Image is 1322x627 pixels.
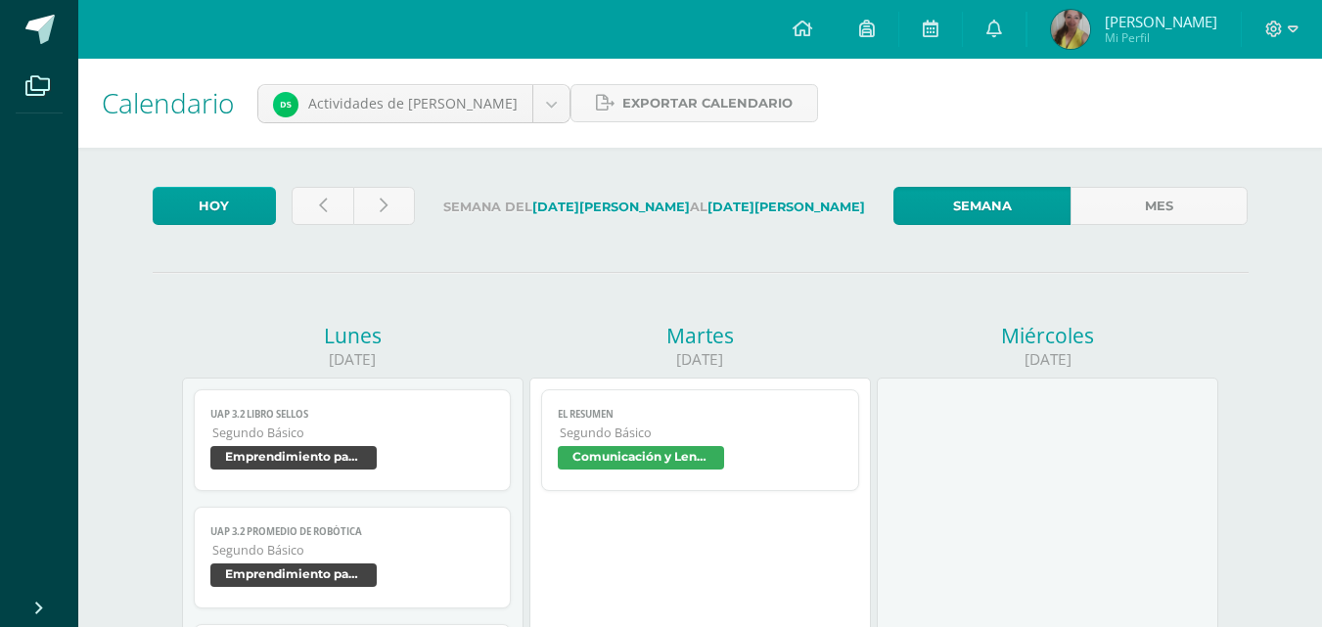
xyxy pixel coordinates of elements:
[431,187,878,227] label: Semana del al
[1105,29,1217,46] span: Mi Perfil
[258,85,570,122] a: Actividades de [PERSON_NAME]
[1105,12,1217,31] span: [PERSON_NAME]
[558,408,843,421] span: EL RESUMEN
[541,389,859,491] a: EL RESUMENSegundo BásicoComunicación y Lenguaje, Idioma Español
[212,542,495,559] span: Segundo Básico
[570,84,818,122] a: Exportar calendario
[308,94,518,112] span: Actividades de [PERSON_NAME]
[877,349,1218,370] div: [DATE]
[210,446,377,470] span: Emprendimiento para la Productividad y Robótica
[558,446,724,470] span: Comunicación y Lenguaje, Idioma Español
[210,408,495,421] span: UAP 3.2 LIBRO SELLOS
[529,322,871,349] div: Martes
[182,349,524,370] div: [DATE]
[102,84,234,121] span: Calendario
[194,507,512,608] a: UAP 3.2 PROMEDIO DE ROBÓTICASegundo BásicoEmprendimiento para la Productividad y Robótica
[529,349,871,370] div: [DATE]
[1051,10,1090,49] img: 93e6c59948b4db5b7ac6f6192ba8f8d3.png
[153,187,276,225] a: Hoy
[273,92,298,117] img: 388a81d7098b8f5fab1a97ff561f99a1.png
[877,322,1218,349] div: Miércoles
[210,525,495,538] span: UAP 3.2 PROMEDIO DE ROBÓTICA
[212,425,495,441] span: Segundo Básico
[182,322,524,349] div: Lunes
[622,85,793,121] span: Exportar calendario
[532,200,690,214] strong: [DATE][PERSON_NAME]
[1071,187,1248,225] a: Mes
[210,563,377,587] span: Emprendimiento para la Productividad y Robótica
[194,389,512,491] a: UAP 3.2 LIBRO SELLOSSegundo BásicoEmprendimiento para la Productividad y Robótica
[707,200,865,214] strong: [DATE][PERSON_NAME]
[893,187,1071,225] a: Semana
[560,425,843,441] span: Segundo Básico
